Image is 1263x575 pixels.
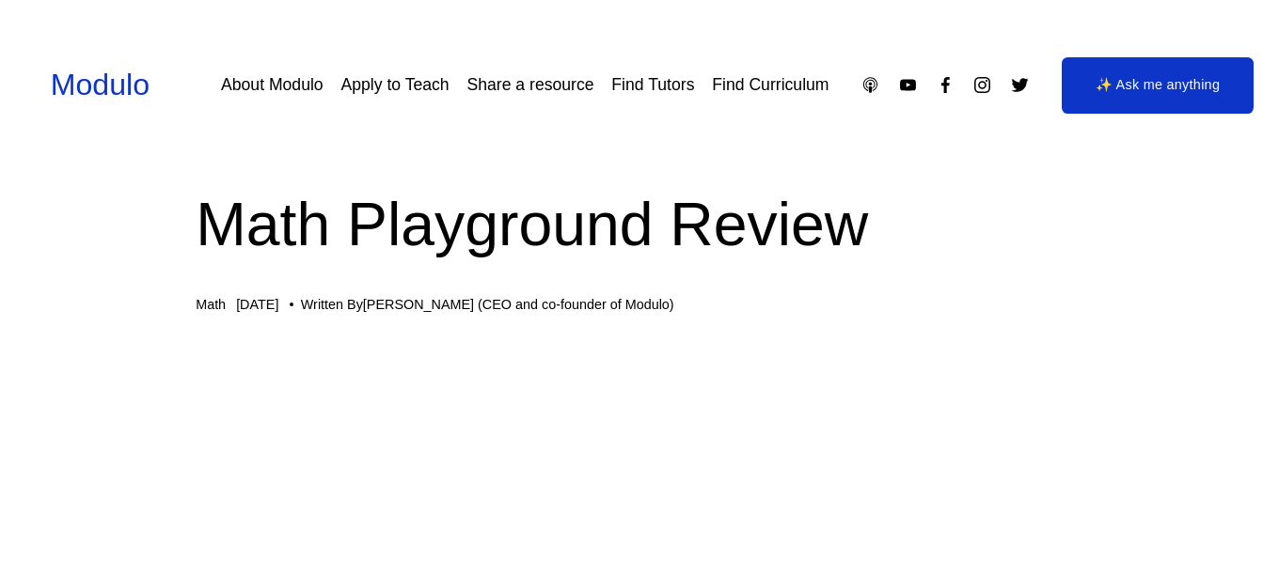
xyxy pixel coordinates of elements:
[221,69,324,101] a: About Modulo
[898,75,918,95] a: YouTube
[301,297,674,313] div: Written By
[236,297,278,312] span: [DATE]
[466,69,593,101] a: Share a resource
[196,297,226,312] a: Math
[340,69,449,101] a: Apply to Teach
[712,69,829,101] a: Find Curriculum
[611,69,694,101] a: Find Tutors
[196,182,1067,267] h1: Math Playground Review
[1010,75,1030,95] a: Twitter
[363,297,674,312] a: [PERSON_NAME] (CEO and co-founder of Modulo)
[936,75,955,95] a: Facebook
[1062,57,1254,114] a: ✨ Ask me anything
[972,75,992,95] a: Instagram
[860,75,880,95] a: Apple Podcasts
[51,68,150,101] a: Modulo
